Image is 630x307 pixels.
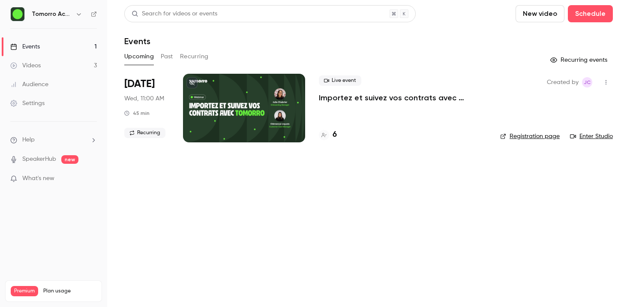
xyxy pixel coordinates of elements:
[32,10,72,18] h6: Tomorro Academy
[161,50,173,63] button: Past
[500,132,560,141] a: Registration page
[124,50,154,63] button: Upcoming
[132,9,217,18] div: Search for videos or events
[124,94,164,103] span: Wed, 11:00 AM
[22,155,56,164] a: SpeakerHub
[568,5,613,22] button: Schedule
[10,61,41,70] div: Videos
[319,75,361,86] span: Live event
[546,53,613,67] button: Recurring events
[10,135,97,144] li: help-dropdown-opener
[124,110,150,117] div: 45 min
[11,7,24,21] img: Tomorro Academy
[180,50,209,63] button: Recurring
[124,128,165,138] span: Recurring
[22,174,54,183] span: What's new
[584,77,591,87] span: JC
[10,99,45,108] div: Settings
[319,129,337,141] a: 6
[547,77,579,87] span: Created by
[333,129,337,141] h4: 6
[124,74,169,142] div: Oct 15 Wed, 11:00 AM (Europe/Paris)
[516,5,564,22] button: New video
[124,77,155,91] span: [DATE]
[43,288,96,295] span: Plan usage
[22,135,35,144] span: Help
[11,286,38,296] span: Premium
[124,36,150,46] h1: Events
[570,132,613,141] a: Enter Studio
[319,93,486,103] a: Importez et suivez vos contrats avec [PERSON_NAME]
[582,77,592,87] span: Julia Chabrier
[87,175,97,183] iframe: Noticeable Trigger
[10,42,40,51] div: Events
[61,155,78,164] span: new
[10,80,48,89] div: Audience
